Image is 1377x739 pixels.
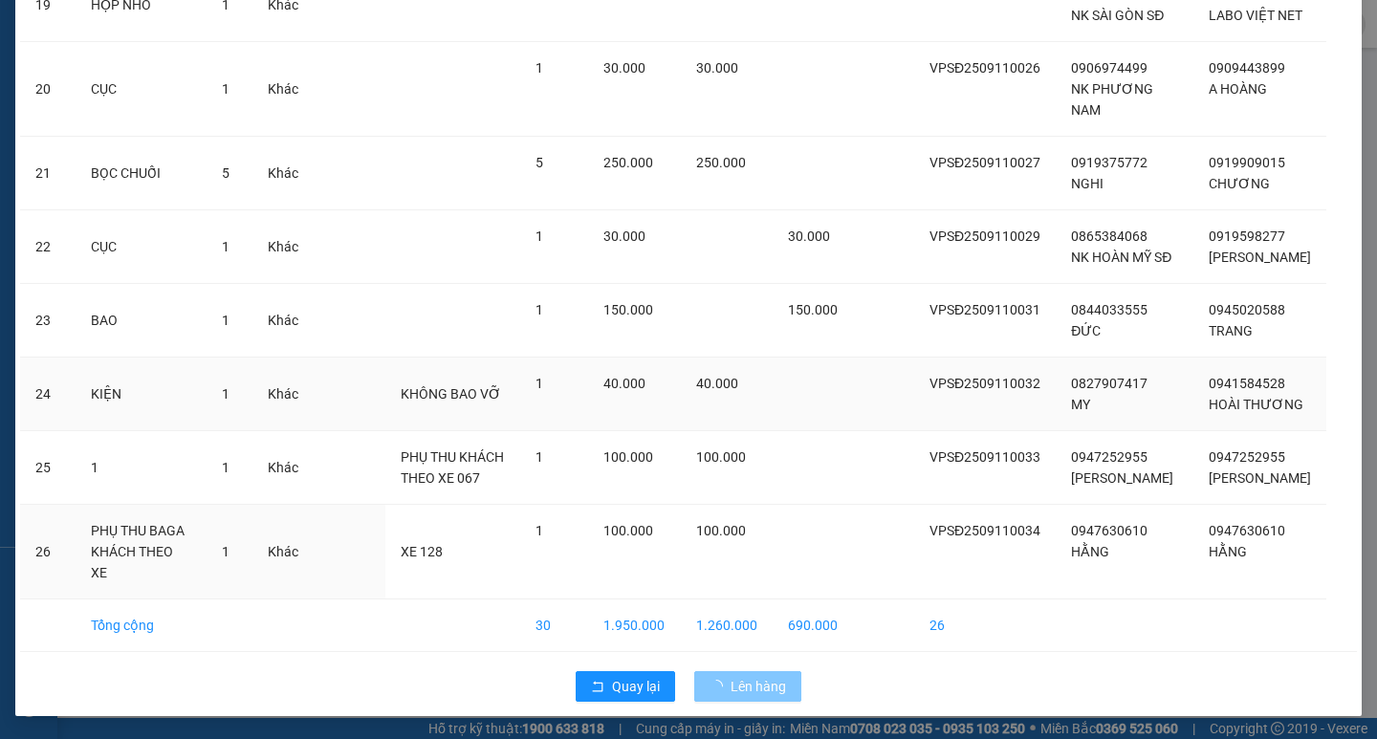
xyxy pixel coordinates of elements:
span: 0827907417 [1071,376,1147,391]
span: 0945020588 [1209,302,1285,317]
span: 0844033555 [1071,302,1147,317]
td: 30 [520,599,588,652]
td: BỌC CHUỐI [76,137,207,210]
td: 23 [20,284,76,358]
span: VPSĐ2509110032 [929,376,1040,391]
span: PHỤ THU KHÁCH THEO XE 067 [401,449,504,486]
span: 1 [222,460,229,475]
span: NK PHƯƠNG NAM [1071,81,1153,118]
span: 1 [222,544,229,559]
span: 0906974499 [1071,60,1147,76]
span: TRANG [1209,323,1253,338]
td: CỤC [76,210,207,284]
td: Khác [252,210,314,284]
span: VPSĐ2509110031 [929,302,1040,317]
span: 100.000 [696,523,746,538]
span: HẰNG [1071,544,1109,559]
td: 20 [20,42,76,137]
span: 250.000 [696,155,746,170]
span: loading [710,680,731,693]
span: 0919598277 [1209,228,1285,244]
span: KHÔNG BAO VỠ [401,386,501,402]
td: 26 [914,599,1056,652]
span: 0865384068 [1071,228,1147,244]
td: Tổng cộng [76,599,207,652]
span: NGHI [1071,176,1104,191]
td: KIỆN [76,358,207,431]
span: 1 [535,60,543,76]
span: 150.000 [788,302,838,317]
span: rollback [591,680,604,695]
span: 250.000 [603,155,653,170]
span: 1 [535,376,543,391]
button: rollbackQuay lại [576,671,675,702]
span: 0941584528 [1209,376,1285,391]
span: 1 [222,239,229,254]
td: Khác [252,137,314,210]
td: 690.000 [773,599,853,652]
span: 5 [535,155,543,170]
span: 0919375772 [1071,155,1147,170]
td: Khác [252,358,314,431]
span: [PERSON_NAME] [1209,470,1311,486]
span: 40.000 [696,376,738,391]
span: 150.000 [603,302,653,317]
span: 30.000 [788,228,830,244]
span: VPSĐ2509110026 [929,60,1040,76]
td: 25 [20,431,76,505]
span: LABO VIỆT NET [1209,8,1302,23]
span: Quay lại [612,676,660,697]
span: 0947630610 [1071,523,1147,538]
td: Khác [252,284,314,358]
span: 0947252955 [1071,449,1147,465]
span: Lên hàng [731,676,786,697]
td: Khác [252,42,314,137]
span: [PERSON_NAME] [1071,470,1173,486]
span: 100.000 [696,449,746,465]
td: 21 [20,137,76,210]
span: 1 [222,386,229,402]
span: NK SÀI GÒN SĐ [1071,8,1164,23]
span: 0947252955 [1209,449,1285,465]
td: BAO [76,284,207,358]
span: VPSĐ2509110029 [929,228,1040,244]
span: HOÀI THƯƠNG [1209,397,1303,412]
span: 1 [222,313,229,328]
td: Khác [252,431,314,505]
span: VPSĐ2509110033 [929,449,1040,465]
span: 30.000 [603,228,645,244]
span: 1 [535,449,543,465]
span: XE 128 [401,544,443,559]
span: 30.000 [696,60,738,76]
span: 1 [535,228,543,244]
span: 1 [535,302,543,317]
td: 1 [76,431,207,505]
span: 0919909015 [1209,155,1285,170]
span: [PERSON_NAME] [1209,250,1311,265]
td: 22 [20,210,76,284]
span: MY [1071,397,1090,412]
span: HẰNG [1209,544,1247,559]
span: ĐỨC [1071,323,1101,338]
span: 30.000 [603,60,645,76]
span: 0947630610 [1209,523,1285,538]
button: Lên hàng [694,671,801,702]
span: NK HOÀN MỸ SĐ [1071,250,1171,265]
span: 100.000 [603,523,653,538]
span: 40.000 [603,376,645,391]
td: 1.950.000 [588,599,681,652]
td: CỤC [76,42,207,137]
span: VPSĐ2509110034 [929,523,1040,538]
td: 1.260.000 [681,599,773,652]
span: 100.000 [603,449,653,465]
td: 24 [20,358,76,431]
td: Khác [252,505,314,599]
span: VPSĐ2509110027 [929,155,1040,170]
span: 0909443899 [1209,60,1285,76]
td: PHỤ THU BAGA KHÁCH THEO XE [76,505,207,599]
span: CHƯƠNG [1209,176,1270,191]
span: 1 [222,81,229,97]
td: 26 [20,505,76,599]
span: A HOÀNG [1209,81,1267,97]
span: 5 [222,165,229,181]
